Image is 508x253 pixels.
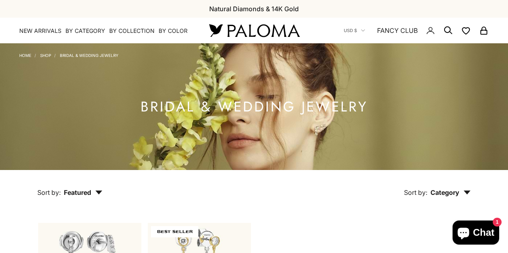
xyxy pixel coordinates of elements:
span: Sort by: [404,188,427,196]
summary: By Color [159,27,188,35]
a: Shop [40,53,51,58]
inbox-online-store-chat: Shopify online store chat [450,221,502,247]
a: Home [19,53,31,58]
span: Featured [64,188,102,196]
span: Sort by: [37,188,61,196]
a: Bridal & Wedding Jewelry [60,53,118,58]
h1: Bridal & Wedding Jewelry [141,102,368,112]
summary: By Collection [109,27,155,35]
nav: Primary navigation [19,27,190,35]
nav: Breadcrumb [19,51,118,58]
span: BEST SELLER [151,226,198,237]
nav: Secondary navigation [344,18,489,43]
button: USD $ [344,27,365,34]
summary: By Category [65,27,105,35]
p: Natural Diamonds & 14K Gold [209,4,299,14]
a: NEW ARRIVALS [19,27,61,35]
span: Category [430,188,471,196]
a: FANCY CLUB [377,25,418,36]
span: USD $ [344,27,357,34]
button: Sort by: Featured [19,170,121,204]
button: Sort by: Category [386,170,489,204]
